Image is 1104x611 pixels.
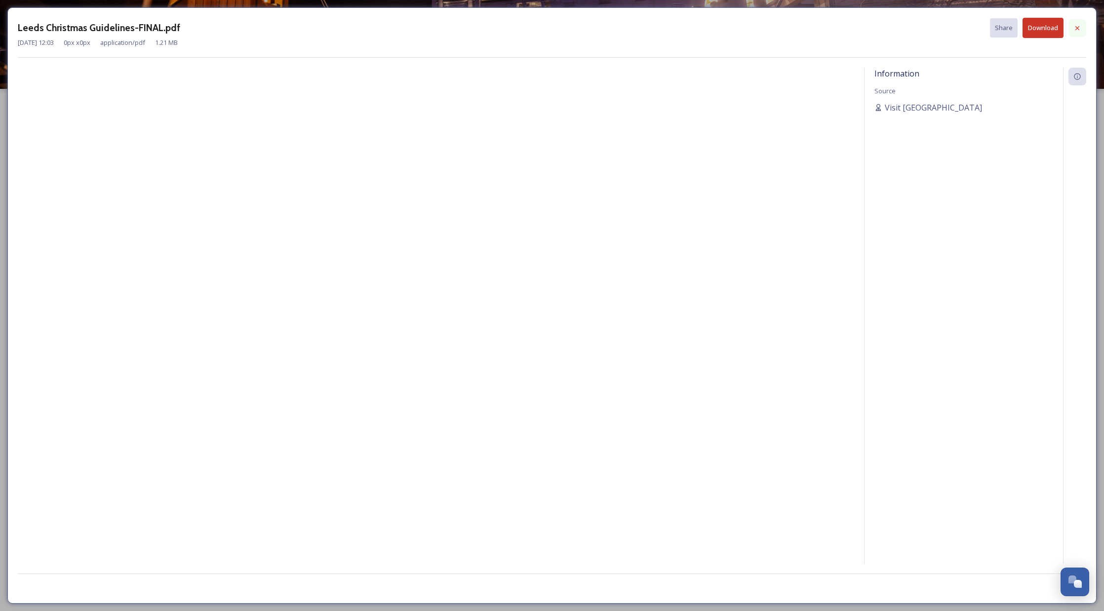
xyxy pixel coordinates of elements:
[874,86,896,95] span: Source
[18,21,180,35] h3: Leeds Christmas Guidelines-FINAL.pdf
[18,38,54,47] span: [DATE] 12:03
[1023,18,1064,38] button: Download
[990,18,1018,38] button: Share
[100,38,145,47] span: application/pdf
[874,68,919,79] span: Information
[1061,568,1089,596] button: Open Chat
[155,38,178,47] span: 1.21 MB
[885,102,982,114] span: Visit [GEOGRAPHIC_DATA]
[64,38,90,47] span: 0 px x 0 px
